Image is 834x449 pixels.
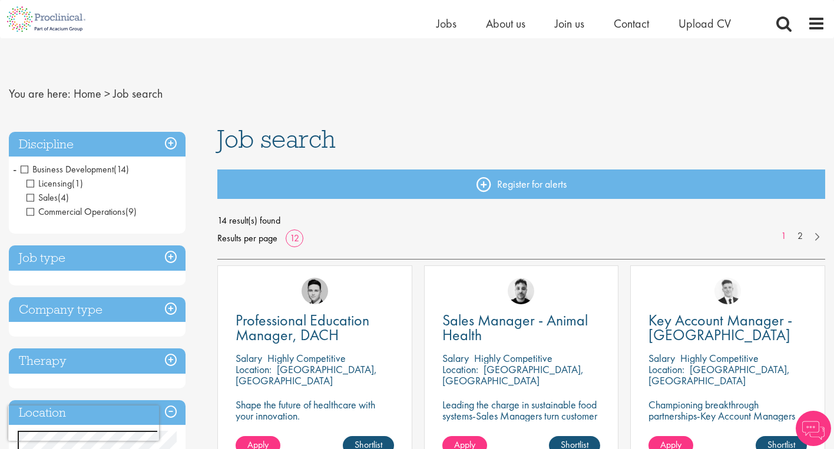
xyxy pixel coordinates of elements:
a: Key Account Manager - [GEOGRAPHIC_DATA] [648,313,807,342]
a: About us [486,16,525,31]
span: Location: [442,362,478,376]
span: Business Development [21,163,129,175]
span: 14 result(s) found [217,212,825,230]
a: 2 [792,230,809,243]
span: Professional Education Manager, DACH [236,310,369,345]
img: Chatbot [796,411,831,446]
h3: Discipline [9,132,186,157]
img: Connor Lynes [302,278,328,304]
a: Sales Manager - Animal Health [442,313,601,342]
p: Leading the charge in sustainable food systems-Sales Managers turn customer success into global p... [442,399,601,433]
h3: Job type [9,245,186,271]
span: Commercial Operations [27,205,137,218]
span: (1) [72,177,83,189]
p: Highly Competitive [680,351,759,365]
span: Sales [27,191,58,204]
a: Contact [614,16,649,31]
h3: Therapy [9,348,186,374]
span: Licensing [27,177,72,189]
p: Championing breakthrough partnerships-Key Account Managers turn biotech innovation into lasting c... [648,399,807,444]
span: Commercial Operations [27,205,125,218]
span: - [13,160,16,178]
p: Shape the future of healthcare with your innovation. [236,399,394,421]
p: [GEOGRAPHIC_DATA], [GEOGRAPHIC_DATA] [648,362,790,387]
span: Salary [648,351,675,365]
span: Salary [236,351,262,365]
p: [GEOGRAPHIC_DATA], [GEOGRAPHIC_DATA] [236,362,377,387]
p: Highly Competitive [474,351,552,365]
a: 1 [775,230,792,243]
a: Jobs [436,16,456,31]
span: You are here: [9,86,71,101]
img: Nicolas Daniel [714,278,741,304]
span: Salary [442,351,469,365]
a: Upload CV [679,16,731,31]
span: Business Development [21,163,114,175]
h3: Company type [9,297,186,322]
a: Join us [555,16,584,31]
span: > [104,86,110,101]
span: Sales [27,191,69,204]
span: Job search [217,123,336,155]
a: breadcrumb link [74,86,101,101]
span: Job search [113,86,163,101]
span: Results per page [217,230,277,247]
span: Location: [236,362,272,376]
span: (4) [58,191,69,204]
a: Professional Education Manager, DACH [236,313,394,342]
iframe: reCAPTCHA [8,405,159,441]
a: 12 [286,232,303,244]
img: Dean Fisher [508,278,534,304]
a: Register for alerts [217,169,825,199]
span: Key Account Manager - [GEOGRAPHIC_DATA] [648,310,792,345]
span: (9) [125,205,137,218]
h3: Location [9,400,186,425]
span: Sales Manager - Animal Health [442,310,588,345]
p: [GEOGRAPHIC_DATA], [GEOGRAPHIC_DATA] [442,362,584,387]
span: Location: [648,362,684,376]
p: Highly Competitive [267,351,346,365]
span: (14) [114,163,129,175]
span: Licensing [27,177,83,189]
